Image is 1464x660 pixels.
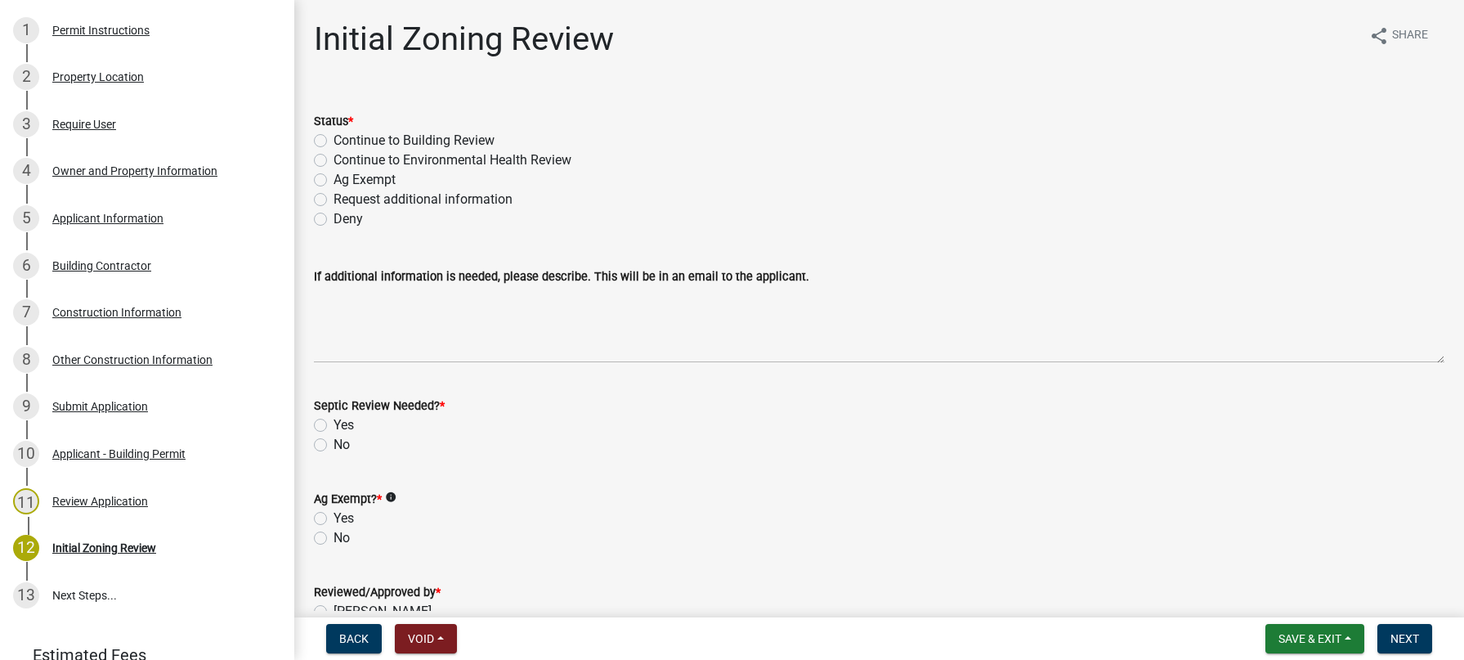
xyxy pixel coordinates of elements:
label: Status [314,116,353,128]
label: Yes [334,415,354,435]
div: 4 [13,158,39,184]
div: Construction Information [52,307,181,318]
label: Deny [334,209,363,229]
div: 6 [13,253,39,279]
div: Property Location [52,71,144,83]
h1: Initial Zoning Review [314,20,614,59]
label: Continue to Building Review [334,131,495,150]
span: Save & Exit [1278,632,1341,645]
div: Submit Application [52,401,148,412]
button: Void [395,624,457,653]
span: Share [1392,26,1428,46]
div: 11 [13,488,39,514]
div: 9 [13,393,39,420]
label: Ag Exempt [334,170,396,190]
label: Request additional information [334,190,513,209]
div: 2 [13,64,39,90]
div: Owner and Property Information [52,165,217,177]
div: 10 [13,441,39,467]
label: Yes [334,509,354,528]
div: Permit Instructions [52,25,150,36]
label: Reviewed/Approved by [314,587,441,599]
span: Back [339,632,369,645]
button: shareShare [1356,20,1441,52]
div: Review Application [52,496,148,507]
button: Next [1377,624,1432,653]
label: No [334,435,350,455]
i: info [385,492,396,503]
div: 8 [13,347,39,373]
div: 12 [13,535,39,561]
div: 13 [13,582,39,608]
label: Septic Review Needed? [314,401,445,412]
div: Initial Zoning Review [52,542,156,554]
div: 1 [13,17,39,43]
label: Continue to Environmental Health Review [334,150,571,170]
label: [PERSON_NAME] [334,602,432,622]
label: No [334,528,350,548]
div: Other Construction Information [52,354,213,366]
div: Applicant Information [52,213,163,224]
i: share [1369,26,1389,46]
div: Require User [52,119,116,130]
span: Next [1390,632,1419,645]
label: Ag Exempt? [314,494,382,505]
div: 3 [13,111,39,137]
div: 7 [13,299,39,326]
label: If additional information is needed, please describe. This will be in an email to the applicant. [314,272,809,283]
button: Save & Exit [1265,624,1364,653]
button: Back [326,624,382,653]
div: Applicant - Building Permit [52,448,186,460]
div: 5 [13,205,39,231]
div: Building Contractor [52,260,151,272]
span: Void [408,632,434,645]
